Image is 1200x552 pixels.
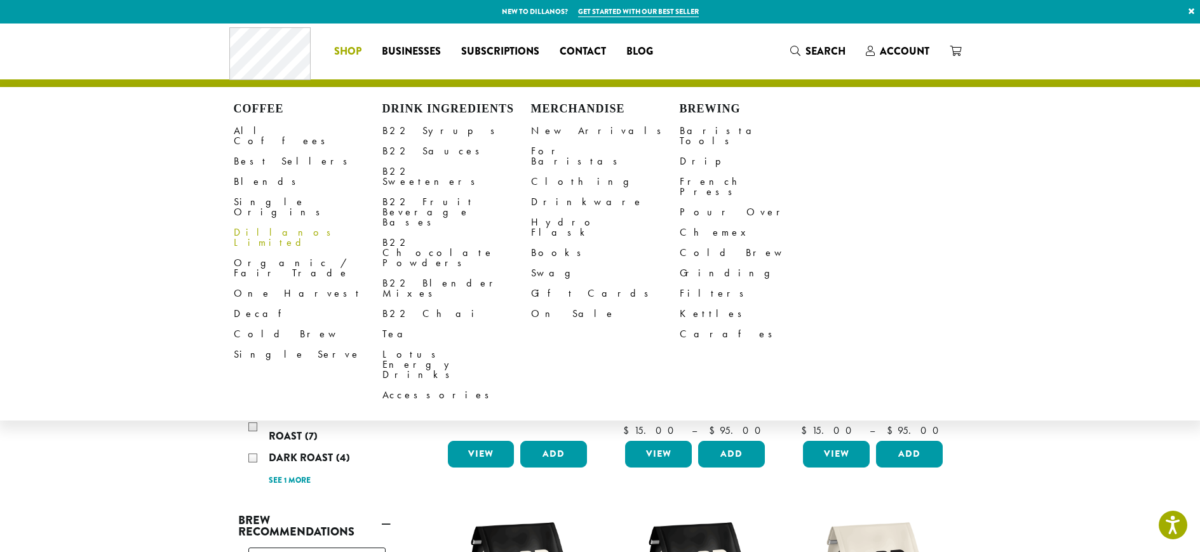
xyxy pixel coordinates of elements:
a: View [625,441,692,468]
a: Drip [680,151,828,172]
bdi: 15.00 [623,424,680,437]
a: B22 Chai [382,304,531,324]
a: Carafes [680,324,828,344]
span: $ [623,424,634,437]
a: One Harvest [234,283,382,304]
a: Best Sellers [234,151,382,172]
a: Clothing [531,172,680,192]
a: Grinding [680,263,828,283]
a: Cold Brew [234,324,382,344]
a: Barista Tools [680,121,828,151]
a: Decaf [234,304,382,324]
a: Get started with our best seller [578,6,699,17]
a: See 1 more [269,475,311,487]
a: On Sale [531,304,680,324]
button: Add [698,441,765,468]
span: $ [709,424,720,437]
a: B22 Sweeteners [382,161,531,192]
a: Dillanos Limited [234,222,382,253]
a: B22 Chocolate Powders [382,232,531,273]
a: View [448,441,515,468]
bdi: 95.00 [709,424,767,437]
bdi: 15.00 [801,424,858,437]
a: Tea [382,324,531,344]
a: Single Origins [234,192,382,222]
span: Businesses [382,44,441,60]
h4: Brewing [680,102,828,116]
a: Accessories [382,385,531,405]
span: $ [801,424,812,437]
h4: Drink Ingredients [382,102,531,116]
span: – [692,424,697,437]
button: Add [520,441,587,468]
a: View [803,441,870,468]
a: Gift Cards [531,283,680,304]
button: Add [876,441,943,468]
a: Kettles [680,304,828,324]
span: – [870,424,875,437]
span: Medium-Dark Roast [269,410,343,443]
a: DillonsRated 5.00 out of 5 [800,221,946,436]
span: Shop [334,44,361,60]
span: (4) [336,450,350,465]
a: Chemex [680,222,828,243]
a: B22 Fruit Beverage Bases [382,192,531,232]
a: Lotus Energy Drinks [382,344,531,385]
a: Cold Brew [680,243,828,263]
a: For Baristas [531,141,680,172]
h4: Coffee [234,102,382,116]
bdi: 95.00 [887,424,945,437]
span: Subscriptions [461,44,539,60]
a: Search [780,41,856,62]
span: $ [887,424,898,437]
a: Pour Over [680,202,828,222]
a: Organic / Fair Trade [234,253,382,283]
span: Dark Roast [269,450,336,465]
a: B22 Sauces [382,141,531,161]
a: Swag [531,263,680,283]
a: Shop [324,41,372,62]
a: French Press [680,172,828,202]
a: Drinkware [531,192,680,212]
a: Books [531,243,680,263]
a: Single Serve [234,344,382,365]
a: B22 Blender Mixes [382,273,531,304]
a: Hydro Flask [531,212,680,243]
h4: Merchandise [531,102,680,116]
a: Blends [234,172,382,192]
span: Contact [560,44,606,60]
a: All Coffees [234,121,382,151]
span: (7) [305,429,318,443]
span: Search [806,44,846,58]
a: Ava BlondeRated 5.00 out of 5 [622,221,768,436]
a: New Arrivals [531,121,680,141]
span: Account [880,44,929,58]
a: B22 Syrups [382,121,531,141]
a: Filters [680,283,828,304]
span: Blog [626,44,653,60]
a: Brew Recommendations [238,509,391,542]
